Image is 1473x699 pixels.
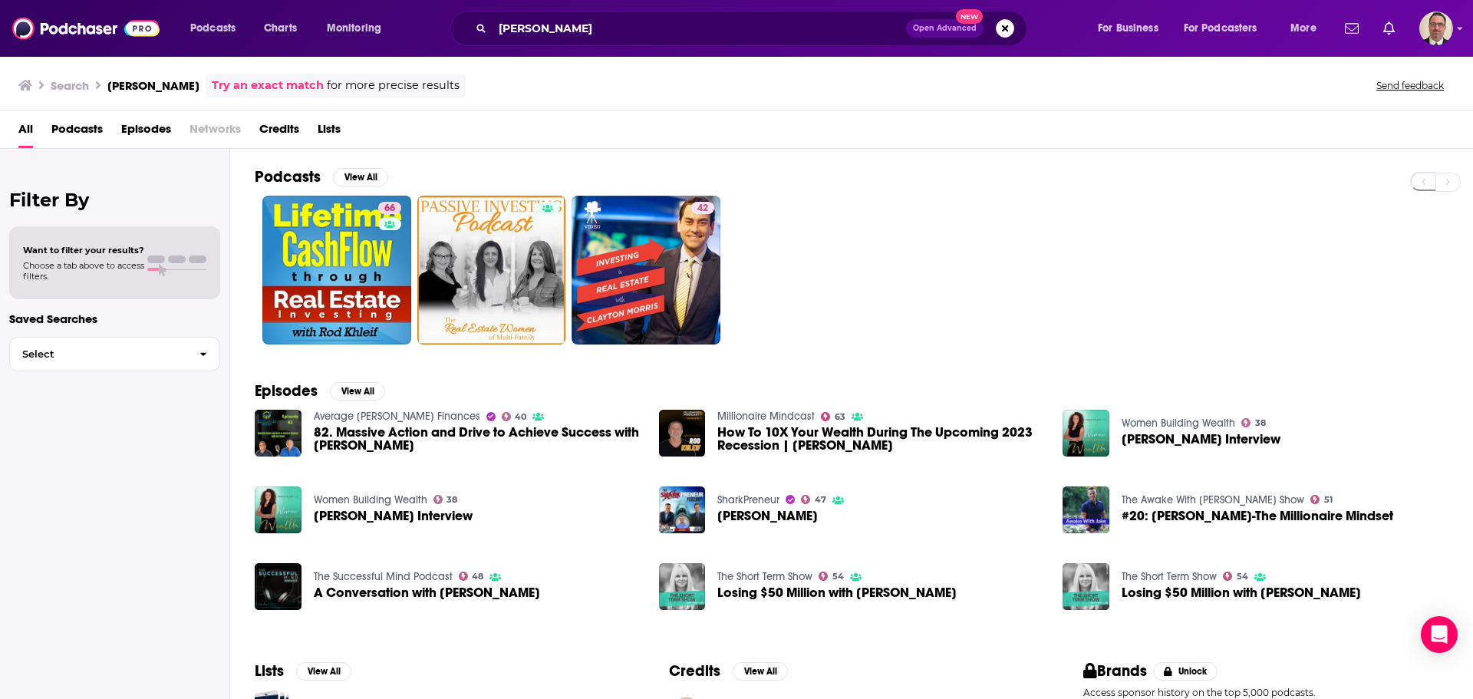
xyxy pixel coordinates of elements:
a: 66 [378,202,401,214]
a: 82. Massive Action and Drive to Achieve Success with Rod Khleif [255,410,302,457]
button: open menu [1174,16,1280,41]
p: Access sponsor history on the top 5,000 podcasts. [1083,687,1448,698]
a: 48 [459,572,484,581]
button: View All [733,662,788,681]
span: A Conversation with [PERSON_NAME] [314,586,540,599]
p: Saved Searches [9,312,220,326]
a: How To 10X Your Wealth During The Upcoming 2023 Recession | Rod Khleif [717,426,1044,452]
span: Networks [189,117,241,148]
a: 38 [433,495,458,504]
a: The Awake With Jake Show [1122,493,1304,506]
div: Open Intercom Messenger [1421,616,1458,653]
span: 42 [697,201,708,216]
h2: Episodes [255,381,318,401]
button: View All [330,382,385,401]
span: Podcasts [190,18,236,39]
a: The Short Term Show [717,570,812,583]
a: Episodes [121,117,171,148]
h2: Lists [255,661,284,681]
button: View All [296,662,351,681]
span: [PERSON_NAME] Interview [314,509,473,523]
a: 54 [1223,572,1248,581]
img: Losing $50 Million with Rod Khleif [1063,563,1109,610]
a: The Short Term Show [1122,570,1217,583]
span: Podcasts [51,117,103,148]
button: Open AdvancedNew [906,19,984,38]
a: A Conversation with Rod Khleif [314,586,540,599]
a: Losing $50 Million with Rod Khleif [1122,586,1361,599]
span: Select [10,349,187,359]
a: CreditsView All [669,661,788,681]
span: New [956,9,984,24]
a: Lists [318,117,341,148]
a: 40 [502,412,527,421]
a: 54 [819,572,844,581]
h2: Podcasts [255,167,321,186]
span: Choose a tab above to access filters. [23,260,144,282]
h3: Search [51,78,89,93]
a: EpisodesView All [255,381,385,401]
a: Average Joe Finances [314,410,480,423]
a: Show notifications dropdown [1339,15,1365,41]
button: Show profile menu [1419,12,1453,45]
span: 51 [1324,496,1333,503]
a: PodcastsView All [255,167,388,186]
span: [PERSON_NAME] [717,509,818,523]
input: Search podcasts, credits, & more... [493,16,906,41]
span: How To 10X Your Wealth During The Upcoming 2023 Recession | [PERSON_NAME] [717,426,1044,452]
span: Losing $50 Million with [PERSON_NAME] [717,586,957,599]
span: Want to filter your results? [23,245,144,256]
span: 54 [1237,573,1248,580]
button: Unlock [1153,662,1218,681]
img: A Conversation with Rod Khleif [255,563,302,610]
img: How To 10X Your Wealth During The Upcoming 2023 Recession | Rod Khleif [659,410,706,457]
span: 40 [515,414,526,420]
img: Rod Khleif Interview [255,486,302,533]
span: Charts [264,18,297,39]
button: open menu [1087,16,1178,41]
span: [PERSON_NAME] Interview [1122,433,1280,446]
span: Losing $50 Million with [PERSON_NAME] [1122,586,1361,599]
span: Monitoring [327,18,381,39]
img: User Profile [1419,12,1453,45]
a: Show notifications dropdown [1377,15,1401,41]
a: 42 [572,196,720,345]
h2: Filter By [9,189,220,211]
img: Losing $50 Million with Rod Khleif [659,563,706,610]
a: 82. Massive Action and Drive to Achieve Success with Rod Khleif [314,426,641,452]
span: 38 [447,496,457,503]
button: View All [333,168,388,186]
img: Podchaser - Follow, Share and Rate Podcasts [12,14,160,43]
a: 66 [262,196,411,345]
button: Select [9,337,220,371]
span: For Podcasters [1184,18,1257,39]
a: 47 [801,495,826,504]
span: 66 [384,201,395,216]
button: open menu [1280,16,1336,41]
a: Credits [259,117,299,148]
a: 38 [1241,418,1266,427]
img: Rod Khleif [659,486,706,533]
a: Try an exact match [212,77,324,94]
h2: Brands [1083,661,1147,681]
img: #20: Rod Khleif-The Millionaire Mindset [1063,486,1109,533]
a: ListsView All [255,661,351,681]
a: Rod Khleif Interview [314,509,473,523]
a: Rod Khleif Interview [1122,433,1280,446]
a: Losing $50 Million with Rod Khleif [717,586,957,599]
span: For Business [1098,18,1158,39]
a: 63 [821,412,845,421]
h3: [PERSON_NAME] [107,78,199,93]
button: open menu [316,16,401,41]
h2: Credits [669,661,720,681]
a: SharkPreneur [717,493,779,506]
div: Search podcasts, credits, & more... [465,11,1042,46]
